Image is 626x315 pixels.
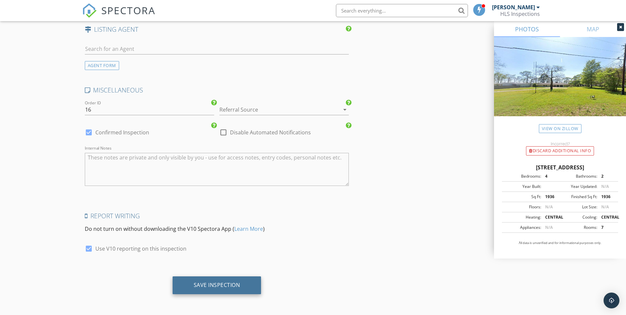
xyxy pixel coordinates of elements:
p: Do not turn on without downloading the V10 Spectora App ( ) [85,225,349,233]
div: Sq Ft: [504,194,541,200]
img: The Best Home Inspection Software - Spectora [82,3,97,18]
a: PHOTOS [494,21,560,37]
label: Confirmed Inspection [95,129,149,136]
div: CENTRAL [597,214,616,220]
div: Rooms: [560,225,597,230]
a: MAP [560,21,626,37]
img: streetview [494,37,626,132]
div: [STREET_ADDRESS] [502,163,618,171]
span: SPECTORA [101,3,155,17]
i: arrow_drop_down [341,106,349,114]
div: 7 [597,225,616,230]
label: Use V10 reporting on this inspection [95,245,186,252]
a: SPECTORA [82,9,155,23]
p: All data is unverified and for informational purposes only. [502,241,618,245]
div: Heating: [504,214,541,220]
div: Bedrooms: [504,173,541,179]
span: N/A [601,204,609,210]
div: 1936 [541,194,560,200]
div: Appliances: [504,225,541,230]
div: Year Built: [504,184,541,190]
div: AGENT FORM [85,61,119,70]
div: Open Intercom Messenger [604,293,619,308]
h4: Report Writing [85,212,349,220]
span: N/A [545,204,553,210]
div: CENTRAL [541,214,560,220]
div: [PERSON_NAME] [492,4,535,11]
input: Search for an Agent [85,44,349,54]
a: Learn More [234,225,263,232]
h4: MISCELLANEOUS [85,86,349,94]
div: Year Updated: [560,184,597,190]
div: Save Inspection [194,282,240,288]
div: Discard Additional info [526,146,594,156]
div: 4 [541,173,560,179]
h4: LISTING AGENT [85,25,349,34]
a: View on Zillow [539,124,581,133]
div: HLS Inspections [500,11,540,17]
div: 1936 [597,194,616,200]
div: Incorrect? [494,141,626,146]
span: N/A [545,225,553,230]
div: Lot Size: [560,204,597,210]
div: Finished Sq Ft: [560,194,597,200]
textarea: Internal Notes [85,153,349,186]
div: 2 [597,173,616,179]
label: Disable Automated Notifications [230,129,311,136]
div: Cooling: [560,214,597,220]
div: Floors: [504,204,541,210]
div: Bathrooms: [560,173,597,179]
span: N/A [601,184,609,189]
input: Search everything... [336,4,468,17]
